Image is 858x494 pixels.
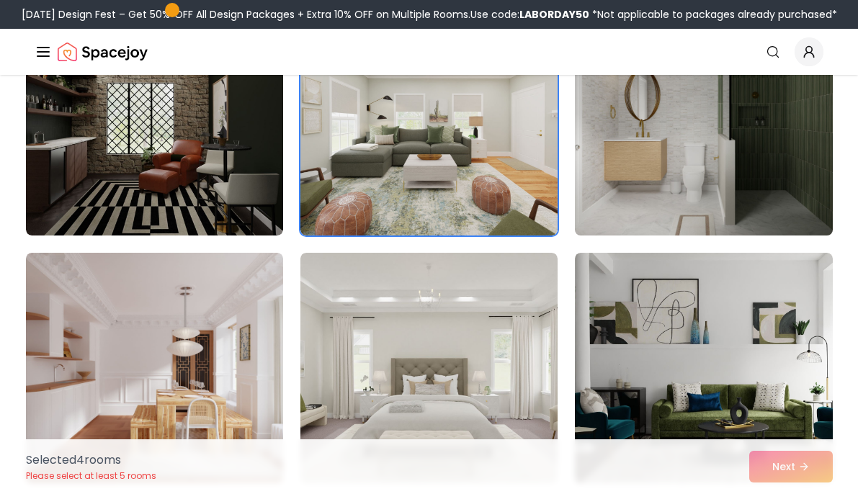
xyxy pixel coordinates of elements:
b: LABORDAY50 [519,7,589,22]
img: Room room-37 [26,5,283,235]
img: Room room-40 [26,253,283,483]
img: Spacejoy Logo [58,37,148,66]
img: Room room-41 [300,253,558,483]
a: Spacejoy [58,37,148,66]
img: Room room-38 [300,5,558,235]
span: *Not applicable to packages already purchased* [589,7,837,22]
div: [DATE] Design Fest – Get 50% OFF All Design Packages + Extra 10% OFF on Multiple Rooms. [22,7,837,22]
nav: Global [35,29,823,75]
p: Please select at least 5 rooms [26,470,156,482]
p: Selected 4 room s [26,452,156,469]
img: Room room-42 [575,253,832,483]
span: Use code: [470,7,589,22]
